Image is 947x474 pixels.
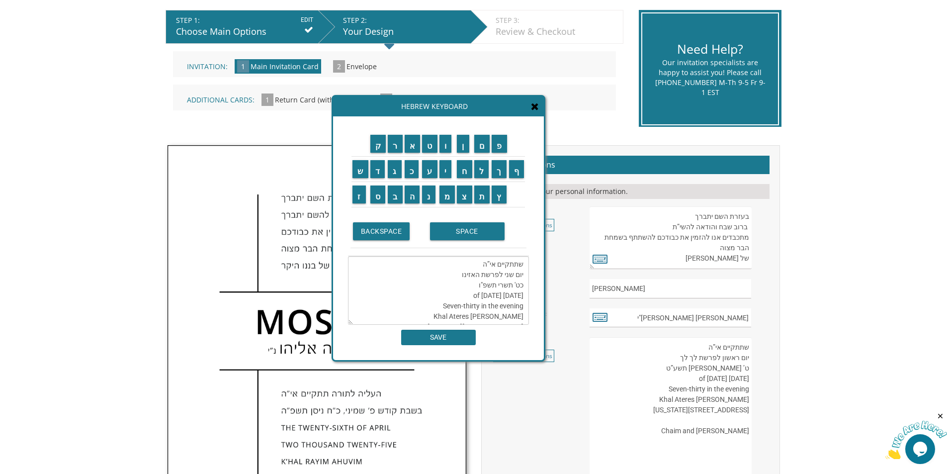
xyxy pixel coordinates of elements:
[590,206,751,269] textarea: בעזרת השם יתברך We would be honored to have you join us at the Seudas Bar Mitzvah of our dear son
[474,135,490,153] input: ם
[187,62,228,71] span: Invitation:
[492,186,507,203] input: ץ
[352,160,368,178] input: ש
[353,222,410,240] input: BACKSPACE
[492,160,507,178] input: ך
[301,15,313,24] input: EDIT
[370,135,386,153] input: ק
[343,15,466,25] div: STEP 2:
[655,58,766,97] div: Our invitation specialists are happy to assist you! Please call [PHONE_NUMBER] M-Th 9-5 Fr 9-1 EST
[333,96,544,116] div: Hebrew Keyboard
[474,186,490,203] input: ת
[380,94,392,106] span: 2
[457,186,472,203] input: צ
[492,156,770,175] h2: Customizations
[388,135,403,153] input: ר
[492,184,770,199] div: Please fill in your personal information.
[885,412,947,459] iframe: chat widget
[439,160,452,178] input: י
[422,135,437,153] input: ט
[492,135,507,153] input: פ
[439,186,455,203] input: מ
[251,62,319,71] span: Main Invitation Card
[388,160,402,178] input: ג
[430,222,505,240] input: SPACE
[405,160,419,178] input: כ
[457,160,472,178] input: ח
[370,160,385,178] input: ד
[237,60,249,73] span: 1
[343,25,466,38] div: Your Design
[346,62,377,71] span: Envelope
[388,186,403,203] input: ב
[405,186,420,203] input: ה
[655,40,766,58] div: Need Help?
[176,25,313,38] div: Choose Main Options
[422,186,435,203] input: נ
[457,135,469,153] input: ן
[422,160,437,178] input: ע
[509,160,524,178] input: ף
[405,135,421,153] input: א
[496,15,618,25] div: STEP 3:
[176,15,313,25] div: STEP 1:
[439,135,452,153] input: ו
[333,60,345,73] span: 2
[474,160,489,178] input: ל
[187,95,255,104] span: Additional Cards:
[261,94,273,106] span: 1
[496,25,618,38] div: Review & Checkout
[370,186,386,203] input: ס
[352,186,366,203] input: ז
[275,95,368,104] span: Return Card (with envelope)
[401,330,476,345] input: SAVE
